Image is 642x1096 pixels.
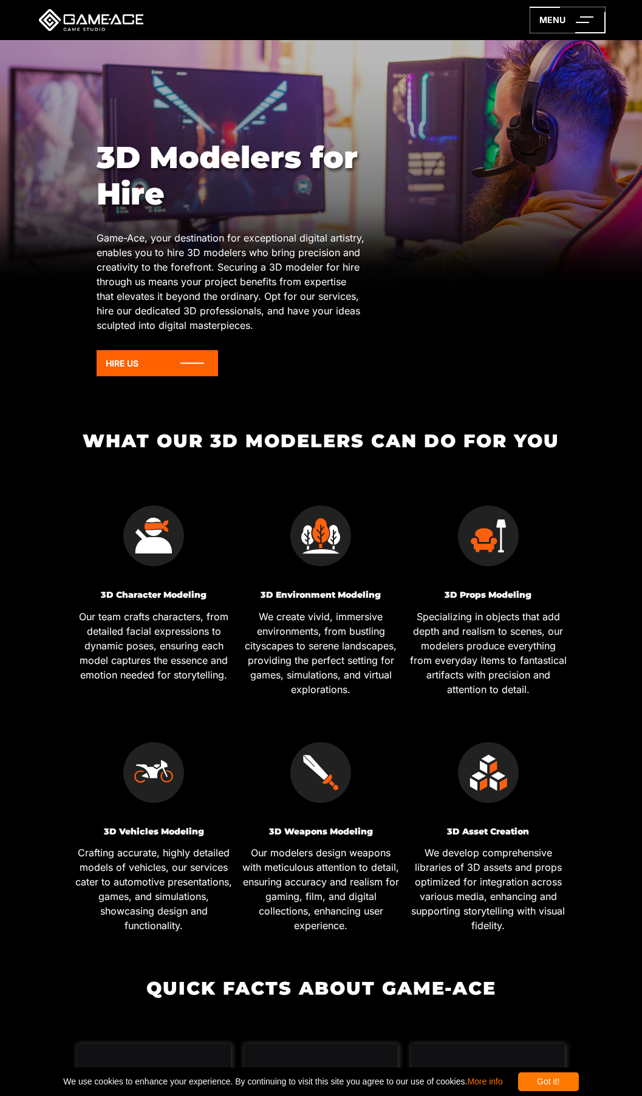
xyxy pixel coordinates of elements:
h3: 3D Weapons Modeling [242,827,400,836]
img: 3D Environment Modeling [290,506,351,566]
p: Crafting accurate, highly detailed models of vehicles, our services cater to automotive presentat... [75,845,233,933]
p: Specializing in objects that add depth and realism to scenes, our modelers produce everything fro... [409,609,567,697]
em: 120+ [301,1066,341,1087]
img: 3D Props Modeling [458,506,519,566]
img: 3D Vehicles Modeling [123,742,184,803]
h3: 3D Props Modeling [409,590,567,600]
img: 3D Asset Creation [458,742,519,803]
p: We create vivid, immersive environments, from bustling cityscapes to serene landscapes, providing... [242,609,400,697]
h3: 3D Environment Modeling [242,590,400,600]
a: Hire Us [97,350,218,376]
h3: 3D Vehicles Modeling [75,827,233,836]
em: 18 [145,1066,162,1087]
h2: What Our 3D Modelers Can Do for You [70,431,572,451]
p: Game-Ace, your destination for exceptional digital artistry, enables you to hire 3D modelers who ... [97,231,366,333]
img: 3D Character Modeling [123,506,184,566]
p: We develop comprehensive libraries of 3D assets and props optimized for integration across variou... [409,845,567,933]
img: 3D Weapons Modeling [290,742,351,803]
p: Our modelers design weapons with meticulous attention to detail, ensuring accuracy and realism fo... [242,845,400,933]
h3: 3D Asset Creation [409,827,567,836]
h1: 3D Modelers for Hire [97,140,366,212]
h3: 3D Character Modeling [75,590,233,600]
a: More info [467,1077,502,1086]
a: menu [530,7,606,33]
em: 200+ [466,1066,510,1087]
p: Our team crafts characters, from detailed facial expressions to dynamic poses, ensuring each mode... [75,609,233,682]
h2: Quick Facts about Game-Ace [70,978,572,998]
div: Got it! [518,1072,579,1091]
span: We use cookies to enhance your experience. By continuing to visit this site you agree to our use ... [63,1072,502,1091]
